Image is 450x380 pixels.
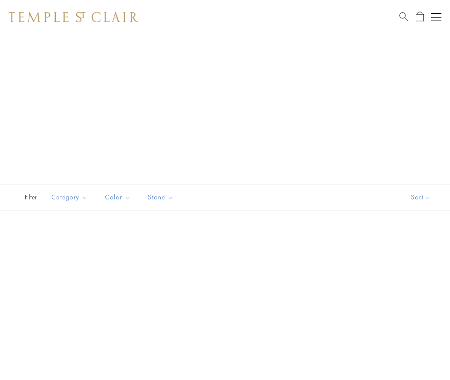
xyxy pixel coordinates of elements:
[101,192,137,203] span: Color
[9,12,138,22] img: Temple St. Clair
[416,12,424,22] a: Open Shopping Bag
[47,192,94,203] span: Category
[45,188,94,207] button: Category
[399,12,408,22] a: Search
[141,188,180,207] button: Stone
[99,188,137,207] button: Color
[392,184,450,211] button: Show sort by
[144,192,180,203] span: Stone
[431,12,441,22] button: Open navigation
